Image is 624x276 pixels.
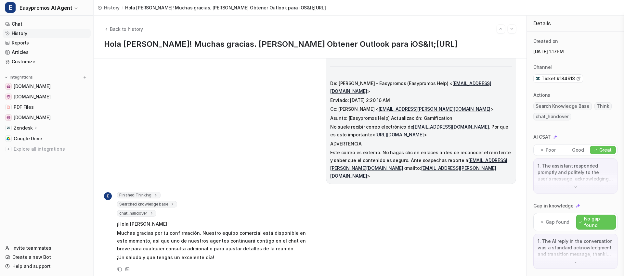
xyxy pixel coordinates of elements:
[110,26,143,32] span: Back to history
[5,2,16,13] span: E
[104,26,143,32] button: Back to history
[330,140,512,148] p: ADVERTENCIA
[546,147,556,153] p: Poor
[83,75,87,80] img: menu_add.svg
[6,95,10,99] img: easypromos-apiref.redoc.ly
[533,113,571,120] span: chat_handover
[533,92,550,98] p: Actions
[508,25,516,33] button: Go to next session
[3,113,91,122] a: www.easypromosapp.com[DOMAIN_NAME]
[117,210,156,217] span: chat_handover
[533,48,617,55] p: [DATE] 1:17PM
[117,254,307,261] p: ¡Un saludo y que tengas un excelente día!
[497,25,505,33] button: Go to previous session
[572,147,584,153] p: Good
[3,92,91,101] a: easypromos-apiref.redoc.ly[DOMAIN_NAME]
[6,137,10,141] img: Google Drive
[14,114,50,121] span: [DOMAIN_NAME]
[3,38,91,47] a: Reports
[536,75,581,82] a: Ticket #184913
[3,57,91,66] a: Customize
[330,114,512,122] p: Asunto: [Easypromos Help] Actualización: Gamification
[546,219,569,225] p: Gap found
[330,105,512,113] p: Cc: [PERSON_NAME] < >
[533,38,558,44] p: Created on
[413,124,489,130] a: [EMAIL_ADDRESS][DOMAIN_NAME]
[538,238,613,257] p: 1. The AI reply in the conversation was a standard acknowledgment and transition message, thankin...
[104,40,516,49] h1: Hola [PERSON_NAME]! Muchas gracias. [PERSON_NAME] Obtener Outlook para iOS&lt;[URL]
[3,29,91,38] a: History
[573,260,578,265] img: down-arrow
[14,94,50,100] span: [DOMAIN_NAME]
[117,229,307,253] p: Muchas gracias por tu confirmación. Nuestro equipo comercial está disponible en este momento, así...
[584,216,613,229] p: No gap found
[330,96,512,104] p: Enviado: [DATE] 2:20:16 AM
[536,76,540,81] img: zendesk
[3,244,91,253] a: Invite teammates
[538,163,613,182] p: 1. The assistant responded promptly and politely to the user's message, acknowledging the confirm...
[3,103,91,112] a: PDF FilesPDF Files
[97,4,120,11] a: History
[527,16,624,31] div: Details
[14,104,33,110] span: PDF Files
[499,26,503,32] img: Previous session
[5,146,12,152] img: explore all integrations
[3,134,91,143] a: Google DriveGoogle Drive
[104,192,112,200] span: E
[6,126,10,130] img: Zendesk
[14,83,50,90] span: [DOMAIN_NAME]
[330,149,512,180] p: Este correo es externo. No hagas clic en enlaces antes de reconocer el remitente y saber que el c...
[3,144,91,154] a: Explore all integrations
[14,144,88,154] span: Explore all integrations
[10,75,33,80] p: Integrations
[14,135,42,142] span: Google Drive
[3,82,91,91] a: www.notion.com[DOMAIN_NAME]
[14,125,33,131] p: Zendesk
[3,74,35,81] button: Integrations
[3,19,91,29] a: Chat
[573,185,578,189] img: down-arrow
[117,220,307,228] p: ¡Hola [PERSON_NAME]!
[541,75,575,82] span: Ticket #184913
[122,4,123,11] span: /
[6,116,10,119] img: www.easypromosapp.com
[6,84,10,88] img: www.notion.com
[533,134,551,140] p: AI CSAT
[3,262,91,271] a: Help and support
[6,105,10,109] img: PDF Files
[19,3,72,12] span: Easypromos AI Agent
[117,201,177,207] span: Searched knowledge base
[379,106,491,112] a: [EMAIL_ADDRESS][PERSON_NAME][DOMAIN_NAME]
[375,132,424,137] a: [URL][DOMAIN_NAME]
[510,26,514,32] img: Next session
[4,75,8,80] img: expand menu
[533,203,574,209] p: Gap in knowledge
[330,123,512,139] p: No suele recibir correo electrónico de . Por qué es esto importante< >
[3,48,91,57] a: Articles
[594,102,612,110] span: Think
[533,102,592,110] span: Search Knowledge Base
[104,4,120,11] span: History
[3,253,91,262] a: Create a new Bot
[125,4,326,11] span: Hola [PERSON_NAME]! Muchas gracias. [PERSON_NAME] Obtener Outlook para iOS&lt;[URL]
[117,192,161,198] span: Finished Thinking
[330,80,512,95] p: De: [PERSON_NAME] - Easypromos (Easypromos Help) < >
[533,64,552,70] p: Channel
[599,147,612,153] p: Great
